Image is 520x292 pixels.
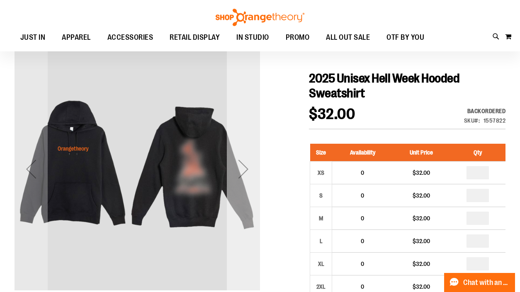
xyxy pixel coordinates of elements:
span: 0 [361,261,364,267]
span: 2025 Unisex Hell Week Hooded Sweatshirt [309,71,459,100]
div: $32.00 [397,214,446,222]
div: XL [315,258,327,270]
div: M [315,212,327,224]
span: JUST IN [20,28,46,47]
span: Chat with an Expert [463,279,510,287]
div: 1557822 [484,116,506,125]
div: S [315,189,327,202]
span: OTF BY YOU [386,28,424,47]
div: $32.00 [397,169,446,177]
span: PROMO [286,28,310,47]
div: L [315,235,327,247]
span: $32.00 [309,106,355,123]
span: APPAREL [62,28,91,47]
div: Backordered [464,107,506,115]
span: ACCESSORIES [107,28,153,47]
strong: SKU [464,117,480,124]
span: RETAIL DISPLAY [170,28,220,47]
button: Chat with an Expert [444,273,515,292]
span: 0 [361,192,364,199]
div: Next [227,46,260,292]
div: Previous [15,46,48,292]
span: IN STUDIO [236,28,269,47]
div: $32.00 [397,282,446,291]
div: XS [315,167,327,179]
span: ALL OUT SALE [326,28,370,47]
th: Size [310,144,332,162]
img: Shop Orangetheory [214,9,306,26]
span: 0 [361,283,364,290]
div: Availability [464,107,506,115]
div: 2025 Hell Week Hooded Sweatshirt [15,46,260,292]
span: 0 [361,169,364,176]
span: 0 [361,238,364,244]
th: Qty [450,144,505,162]
div: $32.00 [397,191,446,200]
div: $32.00 [397,237,446,245]
th: Availability [332,144,393,162]
th: Unit Price [393,144,450,162]
img: 2025 Hell Week Hooded Sweatshirt [15,45,260,290]
div: $32.00 [397,260,446,268]
span: 0 [361,215,364,222]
